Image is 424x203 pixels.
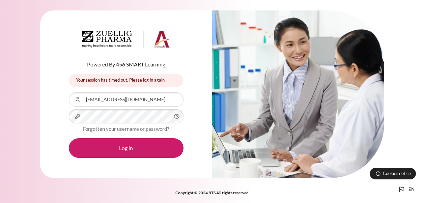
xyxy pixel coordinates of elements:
button: Languages [395,183,417,196]
a: Architeck [82,31,170,50]
button: Log in [69,138,183,158]
img: Architeck [82,31,170,48]
input: Username or Email Address [69,92,183,107]
span: en [408,186,415,193]
div: Your session has timed out. Please log in again. [69,74,183,87]
button: Cookies notice [370,168,416,179]
strong: Copyright © 2024 BTS All rights reserved [175,190,249,195]
a: Forgotten your username or password? [83,126,169,132]
p: Powered By 456 SMART Learning [69,60,183,68]
span: Cookies notice [383,170,411,177]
